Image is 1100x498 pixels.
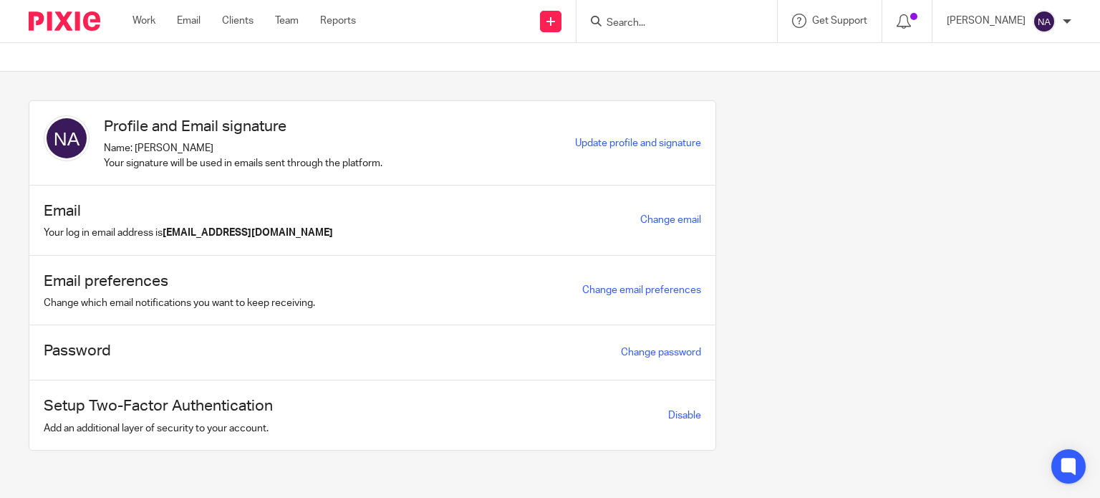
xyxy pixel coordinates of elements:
p: Change which email notifications you want to keep receiving. [44,296,315,310]
a: Work [132,14,155,28]
input: Search [605,17,734,30]
a: Clients [222,14,254,28]
img: svg%3E [1033,10,1056,33]
a: Change email [640,215,701,225]
h1: Profile and Email signature [104,115,382,138]
a: Change email preferences [582,285,701,295]
h1: Password [44,340,111,362]
p: Add an additional layer of security to your account. [44,421,273,436]
a: Update profile and signature [575,138,701,148]
a: Email [177,14,201,28]
a: Reports [320,14,356,28]
h1: Setup Two-Factor Authentication [44,395,273,417]
h1: Email preferences [44,270,315,292]
a: Disable [668,411,701,421]
p: [PERSON_NAME] [947,14,1026,28]
a: Change password [621,348,701,358]
h1: Email [44,200,333,222]
img: svg%3E [44,115,90,161]
p: Your log in email address is [44,226,333,240]
a: Team [275,14,299,28]
span: Get Support [812,16,867,26]
p: Name: [PERSON_NAME] Your signature will be used in emails sent through the platform. [104,141,382,171]
b: [EMAIL_ADDRESS][DOMAIN_NAME] [163,228,333,238]
img: Pixie [29,11,100,31]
